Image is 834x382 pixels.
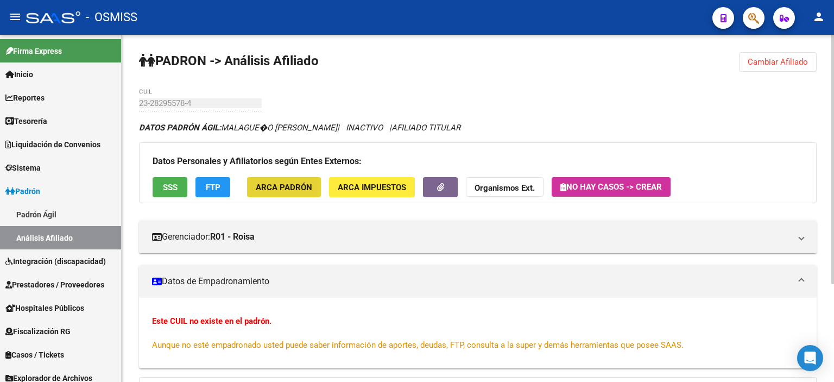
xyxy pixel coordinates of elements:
[5,255,106,267] span: Integración (discapacidad)
[739,52,817,72] button: Cambiar Afiliado
[5,279,104,291] span: Prestadores / Proveedores
[5,139,100,151] span: Liquidación de Convenios
[139,298,817,368] div: Datos de Empadronamiento
[5,185,40,197] span: Padrón
[5,92,45,104] span: Reportes
[210,231,255,243] strong: R01 - Roisa
[5,162,41,174] span: Sistema
[247,177,321,197] button: ARCA Padrón
[153,177,187,197] button: SSS
[5,349,64,361] span: Casos / Tickets
[5,325,71,337] span: Fiscalización RG
[153,154,803,169] h3: Datos Personales y Afiliatorios según Entes Externos:
[391,123,460,133] span: AFILIADO TITULAR
[329,177,415,197] button: ARCA Impuestos
[5,115,47,127] span: Tesorería
[5,45,62,57] span: Firma Express
[139,221,817,253] mat-expansion-panel-header: Gerenciador:R01 - Roisa
[560,182,662,192] span: No hay casos -> Crear
[152,340,684,350] span: Aunque no esté empadronado usted puede saber información de aportes, deudas, FTP, consulta a la s...
[139,265,817,298] mat-expansion-panel-header: Datos de Empadronamiento
[338,183,406,192] span: ARCA Impuestos
[466,177,544,197] button: Organismos Ext.
[475,183,535,193] strong: Organismos Ext.
[195,177,230,197] button: FTP
[748,57,808,67] span: Cambiar Afiliado
[206,183,220,192] span: FTP
[5,68,33,80] span: Inicio
[812,10,825,23] mat-icon: person
[152,275,791,287] mat-panel-title: Datos de Empadronamiento
[152,231,791,243] mat-panel-title: Gerenciador:
[797,345,823,371] div: Open Intercom Messenger
[139,53,319,68] strong: PADRON -> Análisis Afiliado
[86,5,137,29] span: - OSMISS
[139,123,337,133] span: MALAGUE�O [PERSON_NAME]
[163,183,178,192] span: SSS
[152,316,271,326] strong: Este CUIL no existe en el padrón.
[256,183,312,192] span: ARCA Padrón
[5,302,84,314] span: Hospitales Públicos
[139,123,221,133] strong: DATOS PADRÓN ÁGIL:
[552,177,671,197] button: No hay casos -> Crear
[9,10,22,23] mat-icon: menu
[139,123,460,133] i: | INACTIVO |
